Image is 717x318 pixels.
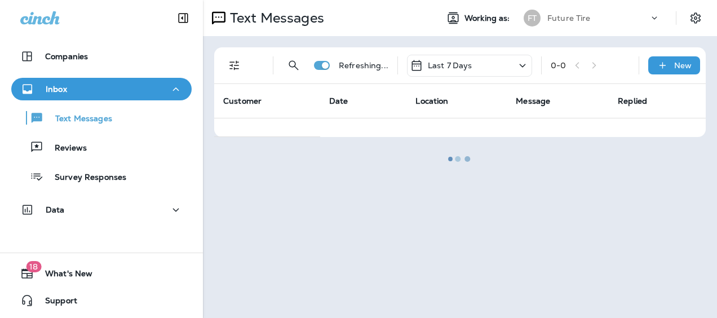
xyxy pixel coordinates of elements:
[43,143,87,154] p: Reviews
[674,61,692,70] p: New
[11,135,192,159] button: Reviews
[11,106,192,130] button: Text Messages
[43,173,126,183] p: Survey Responses
[11,45,192,68] button: Companies
[34,296,77,310] span: Support
[11,289,192,312] button: Support
[11,78,192,100] button: Inbox
[45,52,88,61] p: Companies
[11,165,192,188] button: Survey Responses
[167,7,199,29] button: Collapse Sidebar
[11,198,192,221] button: Data
[46,205,65,214] p: Data
[11,262,192,285] button: 18What's New
[34,269,92,282] span: What's New
[46,85,67,94] p: Inbox
[26,261,41,272] span: 18
[44,114,112,125] p: Text Messages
